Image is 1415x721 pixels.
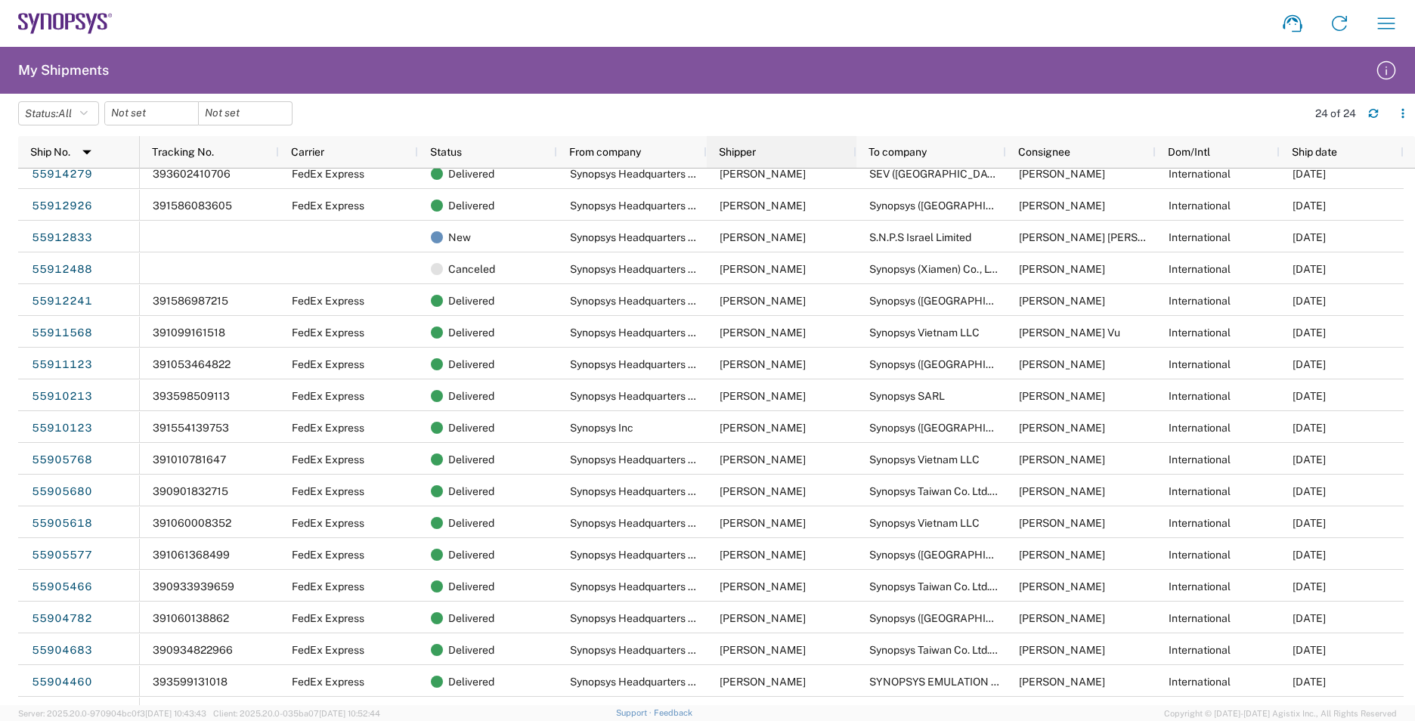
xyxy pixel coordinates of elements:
span: [DATE] 10:52:44 [319,709,380,718]
span: Jaci Spross [720,517,806,529]
span: Jaci Spross [720,263,806,275]
span: Synopsys Headquarters USSV [570,453,716,466]
span: Delivered [448,380,494,412]
span: 07/30/2025 [1293,200,1326,212]
span: 390934822966 [153,644,233,656]
span: Status [430,146,462,158]
span: 09/25/2025 [1293,168,1326,180]
span: James Chen [1019,644,1105,656]
span: International [1169,485,1231,497]
button: Status:All [18,101,99,125]
span: Synopsys Headquarters USSV [570,580,716,593]
span: Delivered [448,634,494,666]
span: FedEx Express [292,390,364,402]
span: Synopsys Headquarters USSV [570,263,716,275]
a: 55904683 [31,639,93,663]
span: Synopsys Vietnam LLC [869,453,980,466]
span: To company [869,146,927,158]
span: 07/21/2025 [1293,231,1326,243]
span: Synopsys Headquarters USSV [570,644,716,656]
a: Support [616,708,654,717]
span: Delivered [448,444,494,475]
a: 55905768 [31,448,93,472]
span: 391061368499 [153,549,230,561]
span: Ship date [1292,146,1337,158]
span: FedEx Express [292,549,364,561]
span: Synopsys Vietnam LLC [869,517,980,529]
span: 07/14/2025 [1293,453,1326,466]
a: 55911568 [31,321,93,345]
span: Synopsys Headquarters USSV [570,231,716,243]
a: 55912241 [31,289,93,314]
span: Jaci Spross [720,580,806,593]
span: International [1169,644,1231,656]
span: Consignee [1018,146,1070,158]
span: 07/11/2025 [1293,580,1326,593]
span: Narendra Korlepara [1019,200,1105,212]
span: FedEx Express [292,422,364,434]
span: 393598509113 [153,390,230,402]
span: 391010781647 [153,453,226,466]
span: Tam Tran [1019,517,1105,529]
span: FedEx Express [292,200,364,212]
span: Synopsys Headquarters USSV [570,549,716,561]
span: 390901832715 [153,485,228,497]
span: SYNOPSYS EMULATION AND VERIFICATION [869,676,1088,688]
span: Delivered [448,602,494,634]
span: Synopsys Headquarters USSV [570,295,716,307]
a: 55905466 [31,575,93,599]
span: Delivered [448,348,494,380]
span: Alex Pat [1019,231,1194,243]
span: 393602410706 [153,168,231,180]
span: 391554139753 [153,422,229,434]
span: International [1169,676,1231,688]
span: FedEx Express [292,453,364,466]
span: From company [569,146,641,158]
span: 393599131018 [153,676,228,688]
span: Jitendra Puri [1019,358,1105,370]
span: Synopsys Headquarters USSV [570,485,716,497]
span: 391099161518 [153,326,225,339]
span: SEV (France) [869,168,1006,180]
span: Jayanthi Kasarla [1019,612,1105,624]
span: FedEx Express [292,358,364,370]
span: Client: 2025.20.0-035ba07 [213,709,380,718]
span: 07/15/2025 [1293,549,1326,561]
span: Jaci Spross [720,168,806,180]
a: 55905618 [31,512,93,536]
span: Jaci Spross [720,485,806,497]
span: Delivered [448,539,494,571]
span: International [1169,263,1231,275]
span: Carrier [291,146,324,158]
span: New [448,221,471,253]
span: All [58,107,72,119]
span: Julien Benzimra [1019,168,1105,180]
span: Jaci Spross [720,644,806,656]
a: 55912926 [31,194,93,218]
span: International [1169,517,1231,529]
span: 07/15/2025 [1293,358,1326,370]
span: Thomas Li [1019,485,1105,497]
img: arrow-dropdown.svg [75,140,99,164]
span: 07/15/2025 [1293,517,1326,529]
span: Synopsys (India) Pvt. Ltd. [869,200,1072,212]
span: Synopsys Headquarters USSV [570,517,716,529]
span: Synopsys Headquarters USSV [570,390,716,402]
a: 55914279 [31,162,93,187]
span: Zeno Zheng [1019,263,1105,275]
span: Olivier Schnitzler [1019,390,1105,402]
span: 07/11/2025 [1293,644,1326,656]
span: Jaci Spross [720,295,806,307]
span: Synopsys Taiwan Co. Ltd. Hsinchu Science Park Branch [869,485,1100,497]
span: 07/10/2025 [1293,263,1326,275]
span: Jaci Spross [720,676,806,688]
span: International [1169,612,1231,624]
span: Delivered [448,412,494,444]
span: FedEx Express [292,612,364,624]
span: Copyright © [DATE]-[DATE] Agistix Inc., All Rights Reserved [1164,707,1397,720]
span: 391060138862 [153,612,229,624]
span: FedEx Express [292,676,364,688]
span: Jaci Spross [720,422,806,434]
span: Delivered [448,571,494,602]
h2: My Shipments [18,61,109,79]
